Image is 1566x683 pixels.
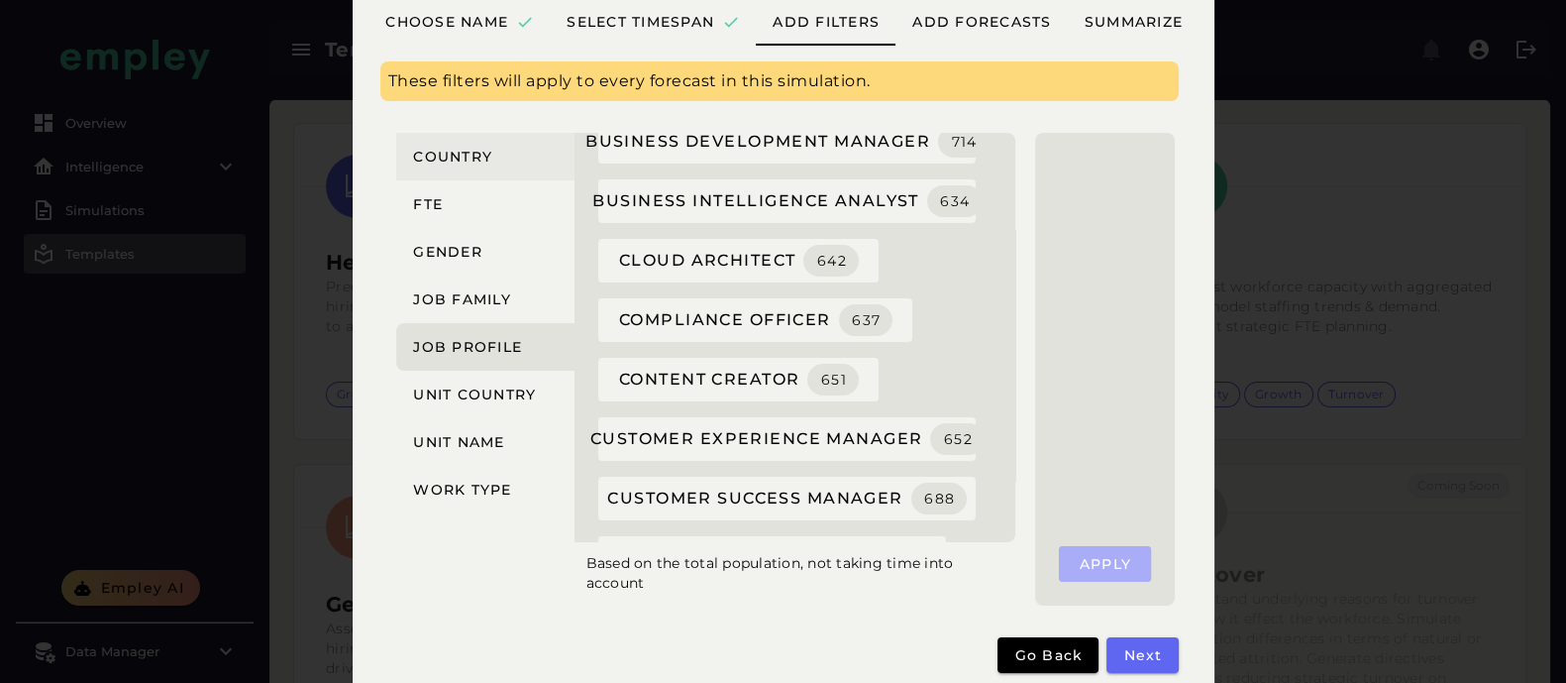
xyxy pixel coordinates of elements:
span: Unit country [412,386,536,403]
div: Based on the total population, not taking time into account [574,542,1024,606]
button: Cloud Architect642 [598,239,880,283]
span: Job profile [412,338,522,356]
span: Job family [412,290,511,308]
span: Go back [1013,646,1083,664]
span: FTE [412,195,443,213]
button: Compliance Officer637 [598,298,913,342]
span: Cybersecurity Analyst [618,542,926,574]
span: Unit name [412,433,505,451]
button: Next [1106,637,1178,673]
span: Content Creator [618,364,860,396]
div: 634 [939,192,971,210]
span: Next [1122,646,1162,664]
span: Select timespan [566,13,740,31]
button: Go back [997,637,1098,673]
span: Compliance Officer [618,304,893,336]
span: Country [412,148,492,166]
button: Cybersecurity Analyst656 [598,536,946,580]
span: Work type [412,481,512,499]
button: Customer Success Manager688 [598,477,977,520]
span: Choose name [384,13,534,31]
div: 714 [950,133,978,151]
div: 637 [851,311,882,329]
span: Customer Experience Manager [588,423,985,455]
span: Summarize [1083,13,1183,31]
div: 688 [923,490,956,508]
button: Business Development Manager714 [598,120,977,164]
div: 651 [819,371,847,389]
button: Business Intelligence Analyst634 [598,179,977,223]
button: Content Creator651 [598,358,880,401]
div: 642 [815,252,847,270]
p: These filters will apply to every forecast in this simulation. [388,69,1171,93]
button: Customer Experience Manager652 [598,417,977,461]
span: Add forecasts [911,13,1052,31]
span: Cloud Architect [618,245,860,277]
span: Business Development Manager [584,126,990,158]
span: Gender [412,243,482,261]
div: 652 [942,430,973,448]
span: Customer Success Manager [606,483,967,514]
span: Business Intelligence Analyst [591,185,983,217]
span: Add filters [772,13,880,31]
